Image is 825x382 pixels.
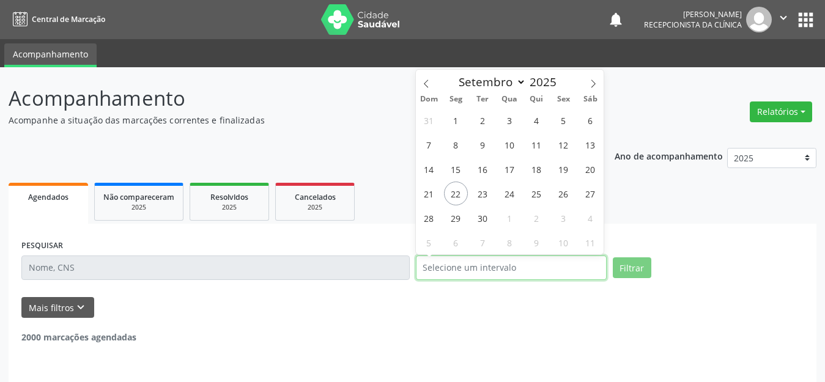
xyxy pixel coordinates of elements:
span: Dom [416,95,443,103]
button: Filtrar [613,257,651,278]
a: Central de Marcação [9,9,105,29]
input: Year [526,74,566,90]
span: Setembro 7, 2025 [417,133,441,156]
span: Setembro 25, 2025 [525,182,549,205]
span: Setembro 8, 2025 [444,133,468,156]
button:  [772,7,795,32]
span: Qua [496,95,523,103]
span: Outubro 1, 2025 [498,206,522,230]
span: Outubro 4, 2025 [579,206,602,230]
span: Agosto 31, 2025 [417,108,441,132]
span: Agendados [28,192,68,202]
span: Outubro 5, 2025 [417,230,441,254]
span: Outubro 10, 2025 [552,230,575,254]
input: Nome, CNS [21,255,410,280]
span: Setembro 11, 2025 [525,133,549,156]
span: Setembro 2, 2025 [471,108,495,132]
button: Mais filtroskeyboard_arrow_down [21,297,94,318]
i:  [777,11,790,24]
span: Não compareceram [103,192,174,202]
span: Sáb [577,95,604,103]
span: Setembro 21, 2025 [417,182,441,205]
p: Acompanhamento [9,83,574,114]
span: Setembro 20, 2025 [579,157,602,181]
label: PESQUISAR [21,237,63,255]
div: 2025 [103,203,174,212]
div: 2025 [199,203,260,212]
span: Setembro 5, 2025 [552,108,575,132]
span: Setembro 1, 2025 [444,108,468,132]
span: Setembro 6, 2025 [579,108,602,132]
span: Outubro 9, 2025 [525,230,549,254]
button: notifications [607,11,624,28]
button: Relatórios [750,101,812,122]
span: Setembro 15, 2025 [444,157,468,181]
span: Setembro 22, 2025 [444,182,468,205]
span: Setembro 14, 2025 [417,157,441,181]
span: Outubro 3, 2025 [552,206,575,230]
span: Setembro 17, 2025 [498,157,522,181]
span: Outubro 2, 2025 [525,206,549,230]
span: Seg [442,95,469,103]
span: Outubro 6, 2025 [444,230,468,254]
span: Setembro 26, 2025 [552,182,575,205]
span: Setembro 12, 2025 [552,133,575,156]
input: Selecione um intervalo [416,255,607,280]
span: Setembro 23, 2025 [471,182,495,205]
span: Setembro 18, 2025 [525,157,549,181]
div: [PERSON_NAME] [644,9,742,20]
span: Setembro 9, 2025 [471,133,495,156]
span: Outubro 7, 2025 [471,230,495,254]
button: apps [795,9,816,31]
span: Setembro 16, 2025 [471,157,495,181]
span: Central de Marcação [32,14,105,24]
p: Ano de acompanhamento [615,148,723,163]
strong: 2000 marcações agendadas [21,331,136,343]
span: Setembro 13, 2025 [579,133,602,156]
img: img [746,7,772,32]
span: Setembro 28, 2025 [417,206,441,230]
span: Outubro 11, 2025 [579,230,602,254]
select: Month [453,73,527,90]
span: Setembro 4, 2025 [525,108,549,132]
span: Setembro 24, 2025 [498,182,522,205]
span: Setembro 19, 2025 [552,157,575,181]
span: Cancelados [295,192,336,202]
span: Setembro 30, 2025 [471,206,495,230]
span: Ter [469,95,496,103]
span: Setembro 10, 2025 [498,133,522,156]
span: Resolvidos [210,192,248,202]
span: Recepcionista da clínica [644,20,742,30]
div: 2025 [284,203,346,212]
a: Acompanhamento [4,43,97,67]
i: keyboard_arrow_down [74,301,87,314]
span: Outubro 8, 2025 [498,230,522,254]
span: Sex [550,95,577,103]
span: Qui [523,95,550,103]
span: Setembro 29, 2025 [444,206,468,230]
span: Setembro 3, 2025 [498,108,522,132]
span: Setembro 27, 2025 [579,182,602,205]
p: Acompanhe a situação das marcações correntes e finalizadas [9,114,574,127]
